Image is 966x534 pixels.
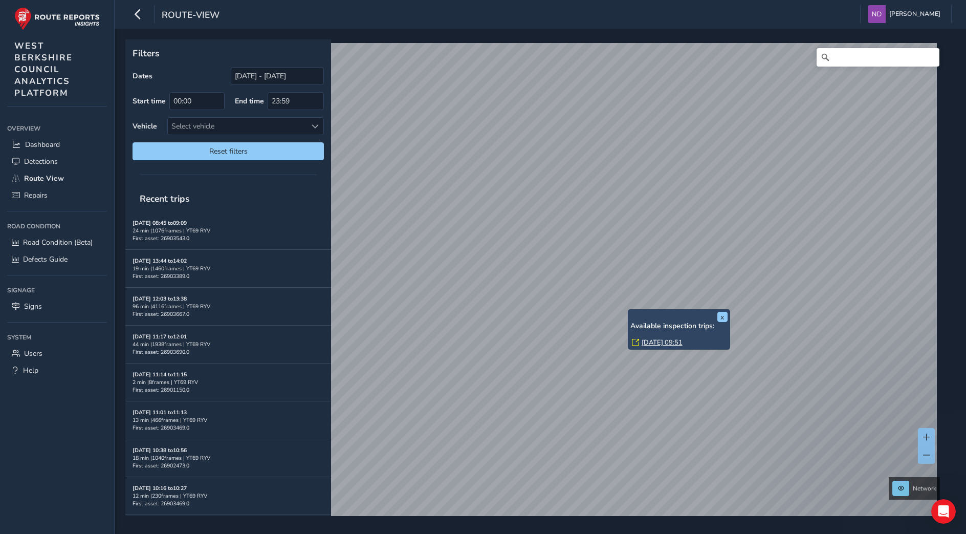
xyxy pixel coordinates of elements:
span: Dashboard [25,140,60,149]
span: First asset: 26903543.0 [133,234,189,242]
div: Select vehicle [168,118,306,135]
span: First asset: 26903389.0 [133,272,189,280]
strong: [DATE] 11:17 to 12:01 [133,333,187,340]
span: First asset: 26903667.0 [133,310,189,318]
label: Vehicle [133,121,157,131]
div: System [7,330,107,345]
a: Signs [7,298,107,315]
strong: [DATE] 08:45 to 09:09 [133,219,187,227]
iframe: Intercom live chat [931,499,956,524]
span: Reset filters [140,146,316,156]
span: Users [24,349,42,358]
strong: [DATE] 12:03 to 13:38 [133,295,187,303]
span: Signs [24,302,42,311]
div: 18 min | 1040 frames | YT69 RYV [133,454,324,462]
h6: Available inspection trips: [630,322,728,331]
img: diamond-layout [868,5,886,23]
span: WEST BERKSHIRE COUNCIL ANALYTICS PLATFORM [14,40,73,99]
strong: [DATE] 10:38 to 10:56 [133,446,187,454]
strong: [DATE] 13:44 to 14:02 [133,257,187,265]
span: First asset: 26903469.0 [133,500,189,507]
strong: [DATE] 10:16 to 10:27 [133,484,187,492]
label: End time [235,96,264,106]
a: Detections [7,153,107,170]
div: Signage [7,283,107,298]
a: Route View [7,170,107,187]
div: Road Condition [7,219,107,234]
span: First asset: 26901150.0 [133,386,189,394]
a: Defects Guide [7,251,107,268]
strong: [DATE] 11:01 to 11:13 [133,409,187,416]
span: route-view [162,9,219,23]
a: Road Condition (Beta) [7,234,107,251]
span: Network [913,484,936,493]
strong: [DATE] 11:14 to 11:15 [133,371,187,378]
span: Recent trips [133,185,197,212]
span: First asset: 26903690.0 [133,348,189,356]
div: 13 min | 466 frames | YT69 RYV [133,416,324,424]
span: [PERSON_NAME] [889,5,940,23]
div: 2 min | 8 frames | YT69 RYV [133,378,324,386]
span: Detections [24,157,58,166]
div: 44 min | 1938 frames | YT69 RYV [133,340,324,348]
span: Route View [24,174,64,183]
label: Start time [133,96,166,106]
input: Search [817,48,939,67]
span: Road Condition (Beta) [23,238,93,247]
img: rr logo [14,7,100,30]
label: Dates [133,71,152,81]
a: [DATE] 09:51 [642,338,683,347]
p: Filters [133,47,324,60]
div: 12 min | 230 frames | YT69 RYV [133,492,324,500]
button: Reset filters [133,142,324,160]
canvas: Map [129,43,937,528]
button: [PERSON_NAME] [868,5,944,23]
a: Dashboard [7,136,107,153]
span: First asset: 26902473.0 [133,462,189,469]
span: Help [23,366,38,375]
a: Repairs [7,187,107,204]
button: x [717,312,728,322]
div: Overview [7,121,107,136]
span: First asset: 26903469.0 [133,424,189,432]
div: 96 min | 4116 frames | YT69 RYV [133,303,324,310]
div: 19 min | 1460 frames | YT69 RYV [133,265,324,272]
div: 24 min | 1076 frames | YT69 RYV [133,227,324,234]
a: Help [7,362,107,379]
a: Users [7,345,107,362]
span: Repairs [24,190,48,200]
span: Defects Guide [23,254,68,264]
